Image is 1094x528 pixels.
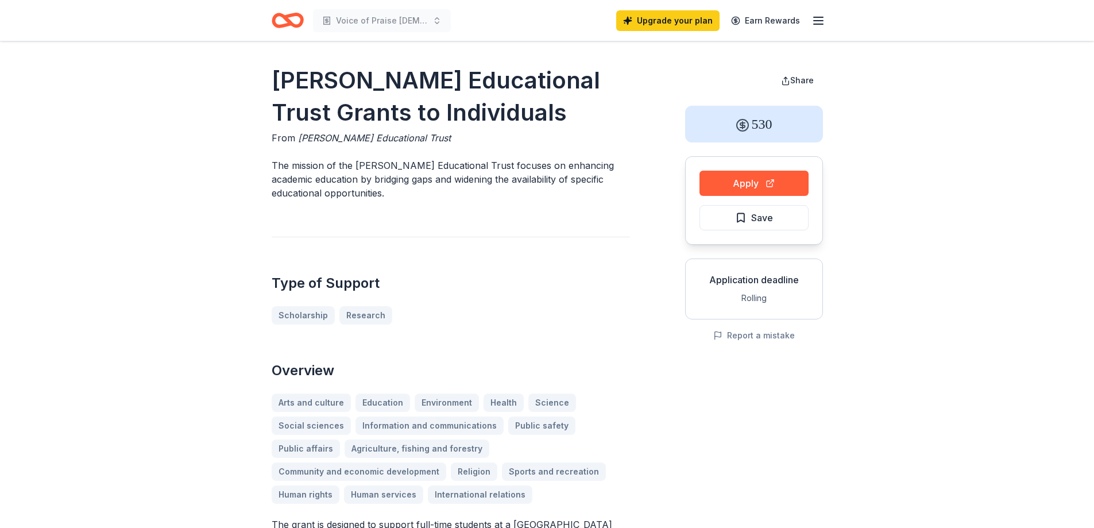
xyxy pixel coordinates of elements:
[790,75,814,85] span: Share
[336,14,428,28] span: Voice of Praise [DEMOGRAPHIC_DATA] Youth dept
[339,306,392,325] a: Research
[724,10,807,31] a: Earn Rewards
[772,69,823,92] button: Share
[272,361,630,380] h2: Overview
[699,171,809,196] button: Apply
[685,106,823,142] div: 530
[695,273,813,287] div: Application deadline
[298,132,451,144] span: [PERSON_NAME] Educational Trust
[272,306,335,325] a: Scholarship
[272,159,630,200] p: The mission of the [PERSON_NAME] Educational Trust focuses on enhancing academic education by bri...
[313,9,451,32] button: Voice of Praise [DEMOGRAPHIC_DATA] Youth dept
[695,291,813,305] div: Rolling
[272,131,630,145] div: From
[272,274,630,292] h2: Type of Support
[272,7,304,34] a: Home
[616,10,720,31] a: Upgrade your plan
[751,210,773,225] span: Save
[699,205,809,230] button: Save
[713,329,795,342] button: Report a mistake
[272,64,630,129] h1: [PERSON_NAME] Educational Trust Grants to Individuals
